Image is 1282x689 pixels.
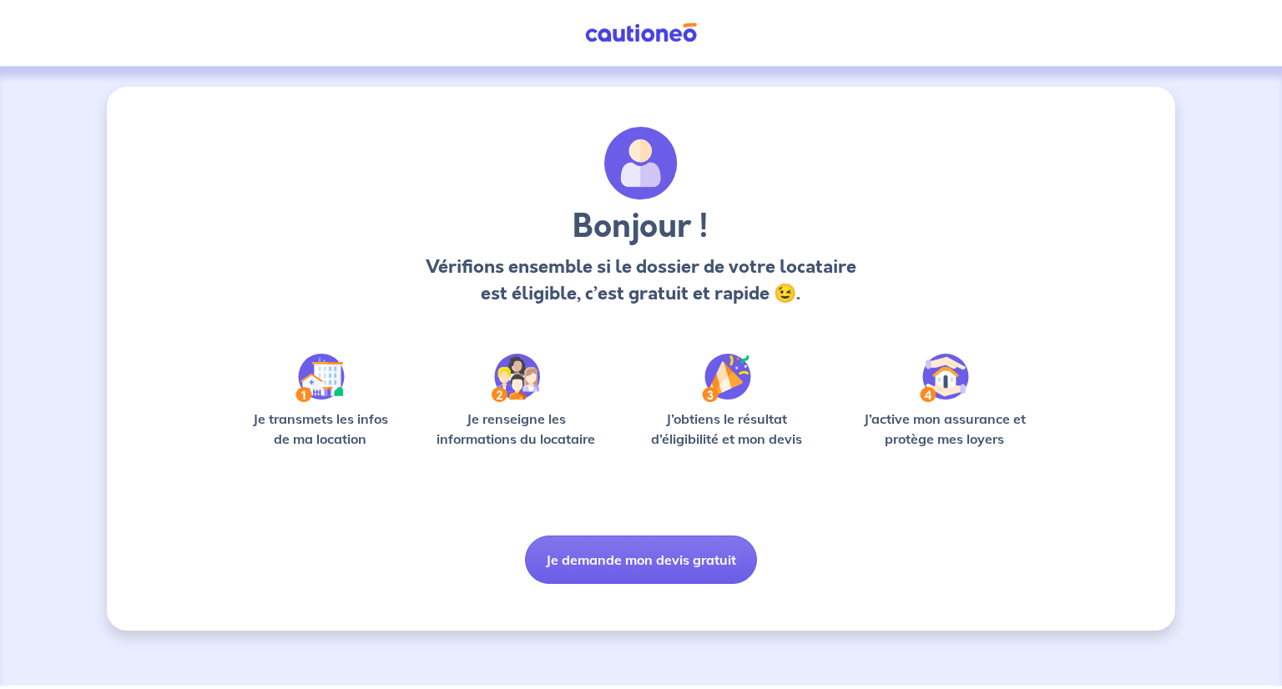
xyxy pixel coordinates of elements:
[578,23,704,43] img: Cautioneo
[847,409,1042,449] p: J’active mon assurance et protège mes loyers
[492,354,540,402] img: /static/c0a346edaed446bb123850d2d04ad552/Step-2.svg
[525,536,757,584] button: Je demande mon devis gratuit
[295,354,345,402] img: /static/90a569abe86eec82015bcaae536bd8e6/Step-1.svg
[920,354,969,402] img: /static/bfff1cf634d835d9112899e6a3df1a5d/Step-4.svg
[421,207,861,247] h3: Bonjour !
[426,409,606,449] p: Je renseigne les informations du locataire
[633,409,821,449] p: J’obtiens le résultat d’éligibilité et mon devis
[421,254,861,307] p: Vérifions ensemble si le dossier de votre locataire est éligible, c’est gratuit et rapide 😉.
[240,409,400,449] p: Je transmets les infos de ma location
[604,127,678,200] img: archivate
[702,354,751,402] img: /static/f3e743aab9439237c3e2196e4328bba9/Step-3.svg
